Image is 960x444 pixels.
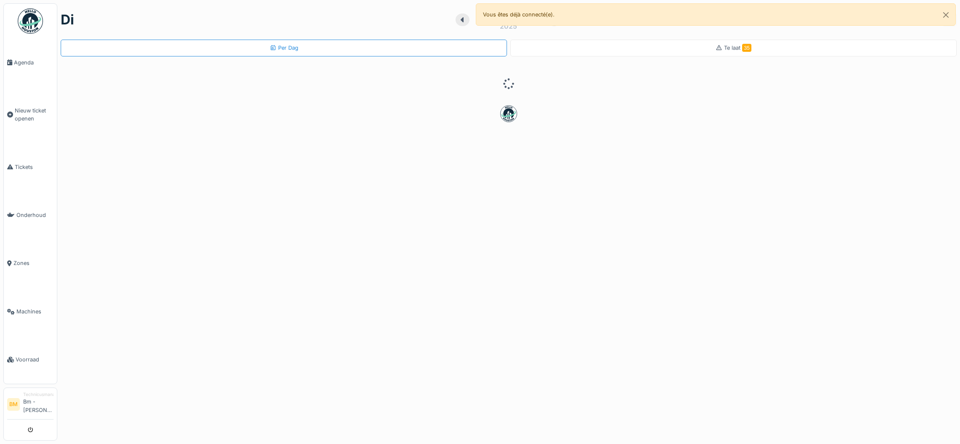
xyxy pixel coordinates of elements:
[7,391,54,420] a: BM TechnicusmanagerBm - [PERSON_NAME]
[500,105,517,122] img: badge-BVDL4wpA.svg
[16,356,54,364] span: Voorraad
[7,398,20,411] li: BM
[724,45,751,51] span: Te laat
[4,86,57,143] a: Nieuw ticket openen
[4,336,57,384] a: Voorraad
[61,12,74,28] h1: di
[4,191,57,239] a: Onderhoud
[16,211,54,219] span: Onderhoud
[500,21,517,31] div: 2025
[13,259,54,267] span: Zones
[15,107,54,123] span: Nieuw ticket openen
[936,4,955,26] button: Close
[476,3,956,26] div: Vous êtes déjà connecté(e).
[4,143,57,191] a: Tickets
[18,8,43,34] img: Badge_color-CXgf-gQk.svg
[16,308,54,316] span: Machines
[742,44,751,52] span: 35
[23,391,54,417] li: Bm - [PERSON_NAME]
[14,59,54,67] span: Agenda
[23,391,54,398] div: Technicusmanager
[4,239,57,287] a: Zones
[15,163,54,171] span: Tickets
[270,44,298,52] div: Per Dag
[4,38,57,86] a: Agenda
[4,287,57,335] a: Machines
